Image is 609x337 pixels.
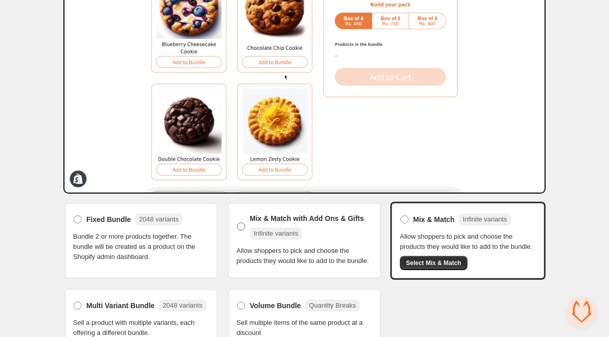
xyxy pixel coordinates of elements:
span: Fixed Bundle [86,214,131,224]
span: Allow shoppers to pick and choose the products they would like to add to the bundle. [400,232,536,252]
span: 2048 variants [139,215,179,223]
span: Quantity Breaks [309,302,356,309]
span: Bundle 2 or more products together. The bundle will be created as a product on the Shopify admin ... [73,232,209,262]
span: Infinite variants [254,230,298,237]
span: Mix & Match with Add Ons & Gifts [250,213,364,223]
span: Mix & Match [413,214,455,224]
span: Select Mix & Match [406,259,461,267]
button: Select Mix & Match [400,256,467,270]
span: 2048 variants [163,302,202,309]
span: Multi Variant Bundle [86,301,155,311]
span: Volume Bundle [250,301,301,311]
span: Infinite variants [463,215,507,223]
div: Otevřený chat [566,296,597,327]
span: Allow shoppers to pick and choose the products they would like to add to the bundle. [236,246,373,266]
